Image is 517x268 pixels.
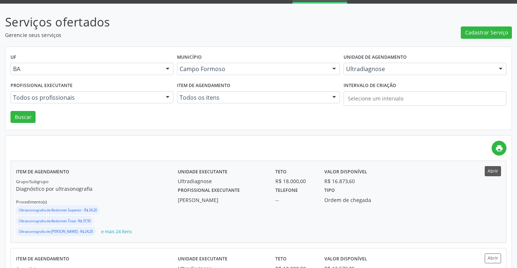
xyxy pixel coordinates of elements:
[19,219,91,223] small: Ultrassonografia de Abdomen Total - R$ 37,95
[11,111,36,123] button: Buscar
[5,31,360,39] p: Gerencie seus serviços
[177,80,230,91] label: Item de agendamento
[178,185,240,196] label: Profissional executante
[19,208,97,213] small: Ultrassonografia de Abdomen Superior - R$ 24,20
[275,253,287,265] label: Teto
[178,166,227,177] label: Unidade executante
[346,65,492,73] span: Ultradiagnose
[324,185,335,196] label: Tipo
[275,177,314,185] div: R$ 18.000,00
[16,185,178,193] p: Diagnóstico por ultrasonografia
[5,13,360,31] p: Serviços ofertados
[275,185,298,196] label: Telefone
[180,94,325,101] span: Todos os itens
[344,80,396,91] label: Intervalo de criação
[16,253,69,265] label: Item de agendamento
[178,196,265,204] div: [PERSON_NAME]
[16,199,47,205] small: Procedimento(s)
[178,177,265,185] div: Ultradiagnose
[324,253,367,265] label: Valor disponível
[461,26,512,39] button: Cadastrar Serviço
[178,253,227,265] label: Unidade executante
[275,166,287,177] label: Teto
[324,177,355,185] div: R$ 16.873,60
[11,52,16,63] label: UF
[275,196,314,204] div: --
[344,52,407,63] label: Unidade de agendamento
[180,65,325,73] span: Campo Formoso
[492,141,506,156] a: print
[177,52,202,63] label: Município
[11,80,73,91] label: Profissional executante
[19,229,93,234] small: Ultrassonografia de [PERSON_NAME] - R$ 24,20
[344,91,506,106] input: Selecione um intervalo
[16,166,69,177] label: Item de agendamento
[324,196,387,204] div: Ordem de chegada
[324,166,367,177] label: Valor disponível
[465,29,508,36] span: Cadastrar Serviço
[13,65,159,73] span: BA
[98,227,135,236] button: e mais 24 itens
[495,144,503,152] i: print
[485,166,501,176] button: Abrir
[485,253,501,263] button: Abrir
[16,179,49,184] small: Grupo/Subgrupo
[13,94,159,101] span: Todos os profissionais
